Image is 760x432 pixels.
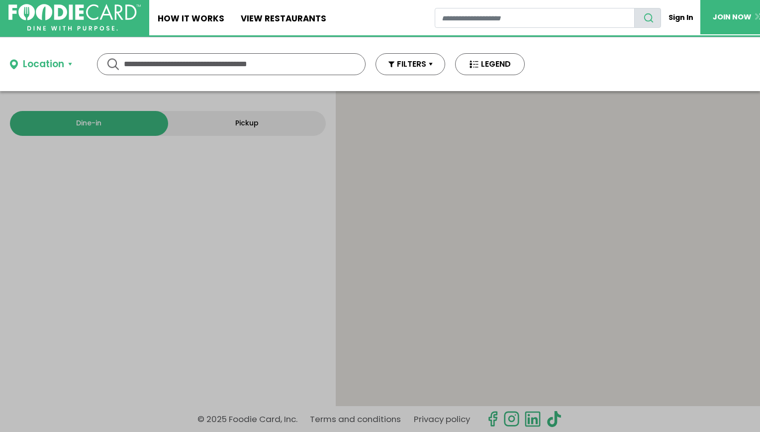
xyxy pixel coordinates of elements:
img: FoodieCard; Eat, Drink, Save, Donate [8,4,141,31]
button: Location [10,57,72,72]
div: Location [23,57,64,72]
button: search [634,8,661,28]
button: FILTERS [376,53,445,75]
a: Sign In [661,8,700,27]
input: restaurant search [435,8,635,28]
button: LEGEND [455,53,525,75]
